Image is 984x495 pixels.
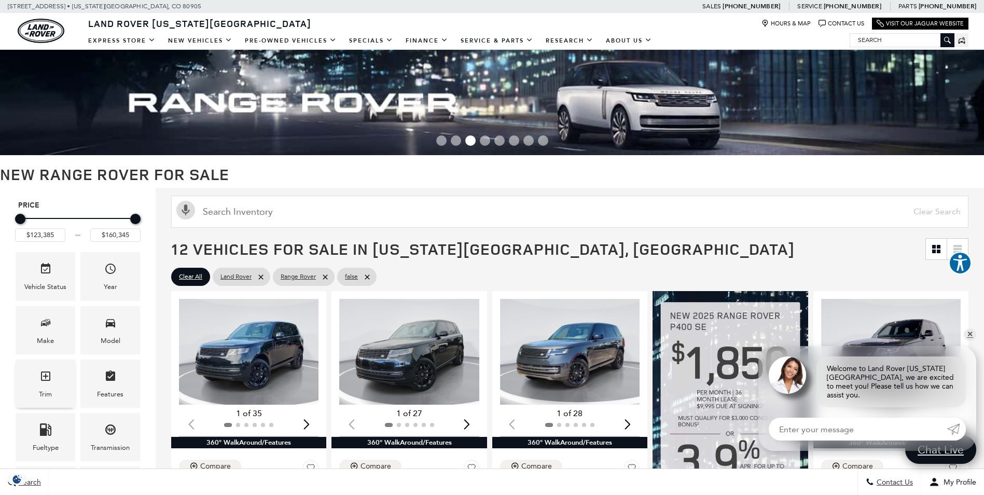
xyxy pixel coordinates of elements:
[176,201,195,219] svg: Click to toggle on voice search
[200,462,231,471] div: Compare
[460,412,474,435] div: Next slide
[104,314,117,335] span: Model
[90,228,141,242] input: Maximum
[80,306,140,354] div: ModelModel
[451,135,461,146] span: Go to slide 2
[16,252,75,300] div: VehicleVehicle Status
[494,135,505,146] span: Go to slide 5
[39,260,52,281] span: Vehicle
[18,19,64,43] a: land-rover
[24,281,66,293] div: Vehicle Status
[949,252,972,277] aside: Accessibility Help Desk
[104,421,117,442] span: Transmission
[80,413,140,461] div: TransmissionTransmission
[500,299,641,405] img: 2025 Land Rover Range Rover SE 1
[842,462,873,471] div: Compare
[171,437,326,448] div: 360° WalkAround/Features
[82,32,162,50] a: EXPRESS STORE
[769,418,947,441] input: Enter your message
[436,135,447,146] span: Go to slide 1
[18,201,137,210] h5: Price
[8,3,201,10] a: [STREET_ADDRESS] • [US_STATE][GEOGRAPHIC_DATA], CO 80905
[39,389,52,400] div: Trim
[523,135,534,146] span: Go to slide 7
[620,412,634,435] div: Next slide
[331,437,487,448] div: 360° WalkAround/Features
[162,32,239,50] a: New Vehicles
[179,408,318,419] div: 1 of 35
[898,3,917,10] span: Parts
[88,17,311,30] span: Land Rover [US_STATE][GEOGRAPHIC_DATA]
[361,462,391,471] div: Compare
[39,421,52,442] span: Fueltype
[82,32,658,50] nav: Main Navigation
[919,2,976,10] a: [PHONE_NUMBER]
[702,3,721,10] span: Sales
[464,460,479,479] button: Save Vehicle
[761,20,811,27] a: Hours & Map
[797,3,822,10] span: Service
[339,408,479,419] div: 1 of 27
[171,196,968,228] input: Search Inventory
[769,356,806,394] img: Agent profile photo
[850,34,954,46] input: Search
[947,418,966,441] a: Submit
[33,442,59,453] div: Fueltype
[624,460,640,479] button: Save Vehicle
[299,412,313,435] div: Next slide
[339,299,480,405] div: 1 / 2
[821,460,883,473] button: Compare Vehicle
[179,270,202,283] span: Clear All
[821,299,962,405] div: 1 / 2
[39,367,52,389] span: Trim
[480,135,490,146] span: Go to slide 4
[949,252,972,274] button: Explore your accessibility options
[492,437,647,448] div: 360° WalkAround/Features
[281,270,316,283] span: Range Rover
[874,478,913,487] span: Contact Us
[18,19,64,43] img: Land Rover
[343,32,399,50] a: Specials
[465,135,476,146] span: Go to slide 3
[500,460,562,473] button: Compare Vehicle
[171,238,795,259] span: 12 Vehicles for Sale in [US_STATE][GEOGRAPHIC_DATA], [GEOGRAPHIC_DATA]
[509,135,519,146] span: Go to slide 6
[500,408,640,419] div: 1 of 28
[926,239,947,259] a: Grid View
[454,32,539,50] a: Service & Parts
[816,356,966,407] div: Welcome to Land Rover [US_STATE][GEOGRAPHIC_DATA], we are excited to meet you! Please tell us how...
[538,135,548,146] span: Go to slide 8
[80,360,140,408] div: FeaturesFeatures
[91,442,130,453] div: Transmission
[500,299,641,405] div: 1 / 2
[179,299,320,405] img: 2025 Land Rover Range Rover SE 1
[220,270,252,283] span: Land Rover
[179,460,241,473] button: Compare Vehicle
[5,474,29,485] section: Click to Open Cookie Consent Modal
[339,460,401,473] button: Compare Vehicle
[339,299,480,405] img: 2025 Land Rover Range Rover SE 1
[821,299,962,405] img: 2025 Land Rover Range Rover SE 1
[16,360,75,408] div: TrimTrim
[130,214,141,224] div: Maximum Price
[15,210,141,242] div: Price
[16,306,75,354] div: MakeMake
[39,314,52,335] span: Make
[5,474,29,485] img: Opt-Out Icon
[303,460,318,479] button: Save Vehicle
[819,20,864,27] a: Contact Us
[399,32,454,50] a: Finance
[521,462,552,471] div: Compare
[15,214,25,224] div: Minimum Price
[600,32,658,50] a: About Us
[80,252,140,300] div: YearYear
[824,2,881,10] a: [PHONE_NUMBER]
[723,2,780,10] a: [PHONE_NUMBER]
[104,281,117,293] div: Year
[15,228,65,242] input: Minimum
[239,32,343,50] a: Pre-Owned Vehicles
[104,367,117,389] span: Features
[539,32,600,50] a: Research
[97,389,123,400] div: Features
[101,335,120,347] div: Model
